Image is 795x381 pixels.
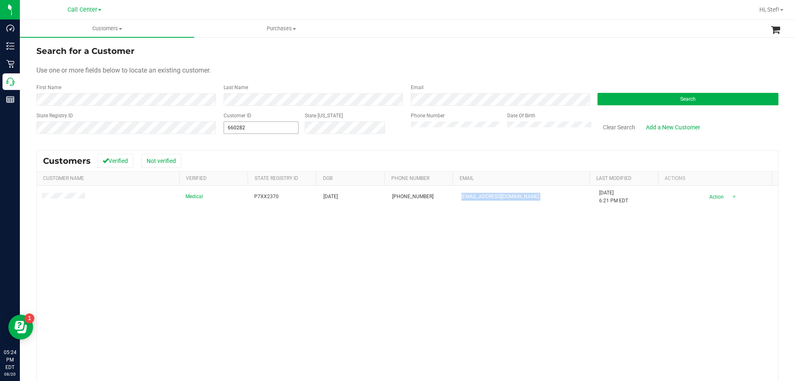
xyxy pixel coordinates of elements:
inline-svg: Retail [6,60,14,68]
inline-svg: Dashboard [6,24,14,32]
inline-svg: Reports [6,95,14,104]
button: Search [597,93,778,105]
label: State [US_STATE] [305,112,343,119]
button: Clear Search [597,120,641,134]
span: Customers [43,156,91,166]
span: Search for a Customer [36,46,135,56]
label: First Name [36,84,61,91]
span: Hi, Stef! [759,6,779,13]
label: Date Of Birth [507,112,535,119]
span: select [729,191,739,203]
label: Customer ID [224,112,251,119]
button: Not verified [141,154,181,168]
span: Search [680,96,696,102]
label: Last Name [224,84,248,91]
span: Customers [20,25,194,32]
a: Customer Name [43,175,84,181]
div: Actions [665,175,769,181]
p: 08/20 [4,371,16,377]
span: Purchases [195,25,368,32]
a: Add a New Customer [641,120,706,134]
a: Phone Number [391,175,429,181]
label: State Registry ID [36,112,73,119]
inline-svg: Inventory [6,42,14,50]
span: P7XX2370 [254,193,279,201]
a: Purchases [194,20,369,37]
button: Verified [97,154,133,168]
span: [DATE] 6:21 PM EDT [599,189,628,205]
label: Phone Number [411,112,445,119]
span: Call Center [67,6,97,13]
input: 660282 [224,122,298,133]
a: State Registry Id [255,175,298,181]
span: [DATE] [323,193,338,201]
iframe: Resource center unread badge [24,313,34,323]
a: Customers [20,20,194,37]
span: Action [702,191,729,203]
a: Verified [186,175,207,181]
a: Email [460,175,474,181]
span: [PHONE_NUMBER] [392,193,434,201]
iframe: Resource center [8,315,33,340]
a: DOB [323,175,332,181]
a: Last Modified [596,175,631,181]
span: [EMAIL_ADDRESS][DOMAIN_NAME] [461,193,539,201]
label: Email [411,84,424,91]
span: Use one or more fields below to locate an existing customer. [36,66,211,74]
span: Medical [185,193,203,201]
inline-svg: Call Center [6,78,14,86]
p: 05:24 PM EDT [4,349,16,371]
